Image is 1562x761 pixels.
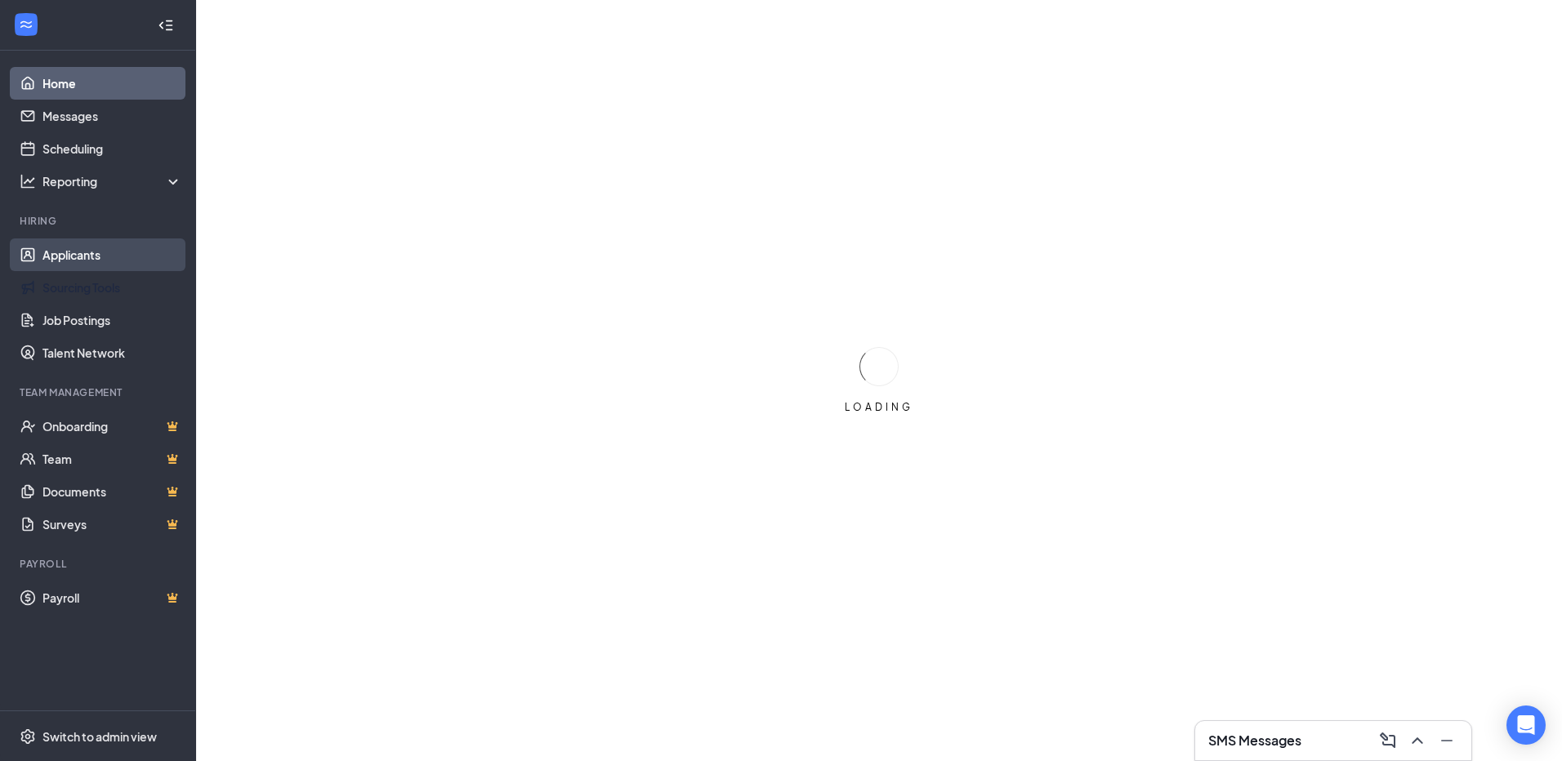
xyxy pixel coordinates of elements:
[1378,731,1398,750] svg: ComposeMessage
[42,173,183,189] div: Reporting
[158,17,174,33] svg: Collapse
[42,304,182,336] a: Job Postings
[1403,728,1429,754] button: ChevronUp
[20,214,179,228] div: Hiring
[1437,731,1457,750] svg: Minimize
[1373,728,1399,754] button: ComposeMessage
[1432,728,1458,754] button: Minimize
[42,238,182,271] a: Applicants
[42,728,157,745] div: Switch to admin view
[42,336,182,369] a: Talent Network
[20,728,36,745] svg: Settings
[42,508,182,541] a: SurveysCrown
[838,400,920,414] div: LOADING
[1408,731,1427,750] svg: ChevronUp
[20,385,179,399] div: Team Management
[42,443,182,475] a: TeamCrown
[1208,732,1301,750] h3: SMS Messages
[42,475,182,508] a: DocumentsCrown
[42,67,182,100] a: Home
[42,581,182,614] a: PayrollCrown
[20,557,179,571] div: Payroll
[42,410,182,443] a: OnboardingCrown
[18,16,34,33] svg: WorkstreamLogo
[42,132,182,165] a: Scheduling
[20,173,36,189] svg: Analysis
[42,100,182,132] a: Messages
[42,271,182,304] a: Sourcing Tools
[1506,705,1546,745] div: Open Intercom Messenger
